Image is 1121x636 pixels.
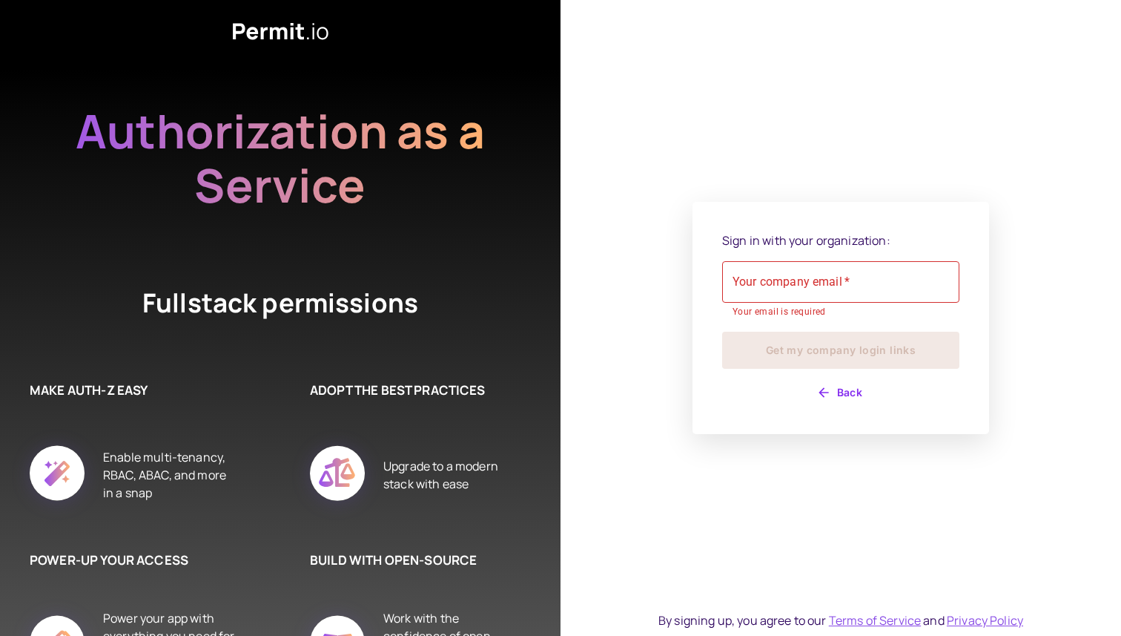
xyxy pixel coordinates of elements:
h6: ADOPT THE BEST PRACTICES [310,381,516,400]
h6: POWER-UP YOUR ACCESS [30,551,236,570]
div: Enable multi-tenancy, RBAC, ABAC, and more in a snap [103,429,236,521]
button: Get my company login links [722,332,959,369]
a: Privacy Policy [947,612,1023,629]
button: Back [722,381,959,404]
p: Your email is required [733,305,949,320]
h2: Authorization as a Service [28,104,532,212]
div: Upgrade to a modern stack with ease [383,429,516,521]
h4: Fullstack permissions [87,285,473,321]
p: Sign in with your organization: [722,232,959,249]
div: By signing up, you agree to our and [658,612,1023,629]
h6: MAKE AUTH-Z EASY [30,381,236,400]
a: Terms of Service [829,612,921,629]
h6: BUILD WITH OPEN-SOURCE [310,551,516,570]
